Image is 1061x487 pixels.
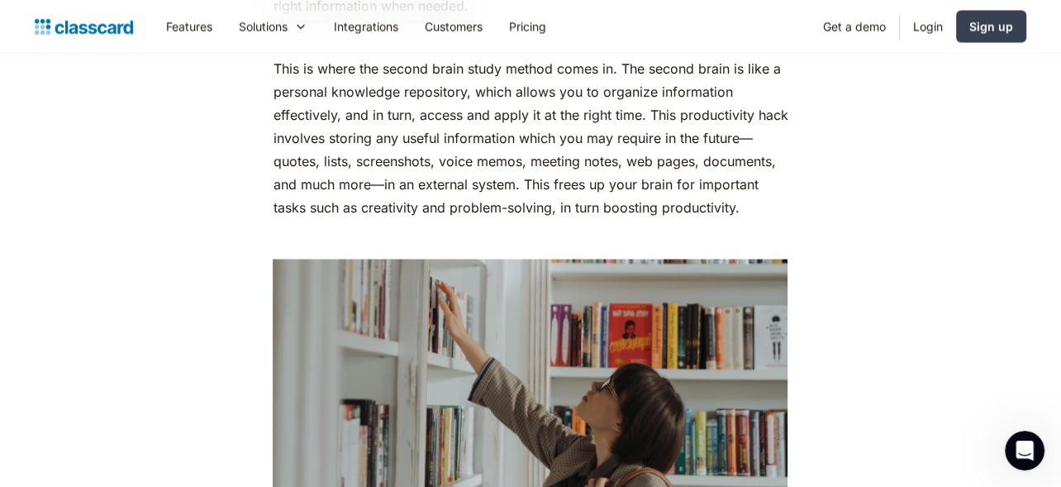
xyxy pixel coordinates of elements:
div: Solutions [239,17,288,35]
p: This is where the second brain study method comes in. The second brain is like a personal knowled... [273,57,787,219]
p: ‍ [273,227,787,251]
a: Integrations [321,7,412,45]
iframe: Intercom live chat [1005,431,1044,470]
a: Pricing [496,7,559,45]
div: Solutions [226,7,321,45]
div: Sign up [969,17,1013,35]
a: Login [900,7,956,45]
a: Sign up [956,10,1026,42]
a: home [35,15,133,38]
a: Get a demo [810,7,899,45]
a: Features [153,7,226,45]
a: Customers [412,7,496,45]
